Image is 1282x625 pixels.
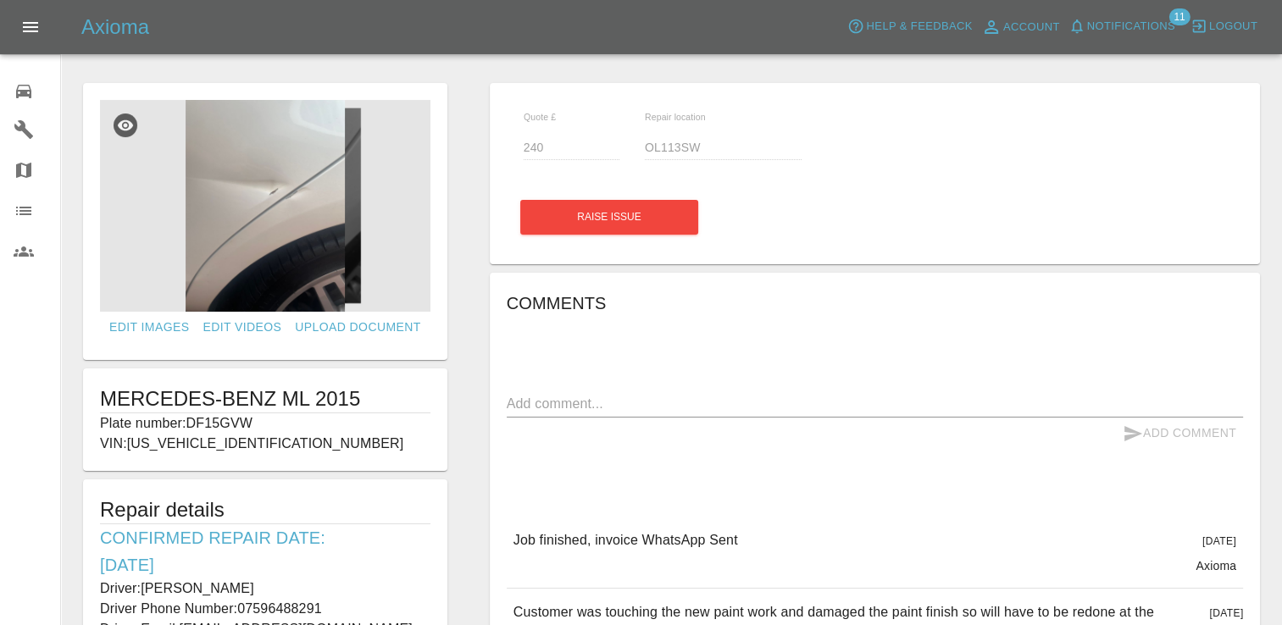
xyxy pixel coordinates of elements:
p: Job finished, invoice WhatsApp Sent [513,530,738,550]
button: Open drawer [10,7,51,47]
span: Account [1003,18,1060,37]
h6: Confirmed Repair Date: [DATE] [100,524,430,578]
p: Plate number: DF15GVW [100,413,430,434]
button: Help & Feedback [843,14,976,40]
span: 11 [1168,8,1190,25]
span: Logout [1209,17,1257,36]
span: Quote £ [524,112,556,122]
span: Notifications [1087,17,1175,36]
h1: MERCEDES-BENZ ML 2015 [100,385,430,412]
button: Notifications [1064,14,1179,40]
img: bedd5c40-6490-4000-82d4-66e48d0b7565 [100,100,430,312]
p: Driver: [PERSON_NAME] [100,578,430,599]
h5: Axioma [81,14,149,41]
h5: Repair details [100,496,430,523]
a: Account [977,14,1064,41]
a: Edit Images [103,312,196,343]
span: [DATE] [1202,535,1236,547]
a: Edit Videos [196,312,288,343]
span: Repair location [645,112,706,122]
span: Help & Feedback [866,17,972,36]
p: Axioma [1196,557,1236,574]
button: Raise issue [520,200,698,235]
h6: Comments [507,290,1243,317]
p: Driver Phone Number: 07596488291 [100,599,430,619]
span: [DATE] [1209,607,1243,619]
button: Logout [1186,14,1262,40]
p: VIN: [US_VEHICLE_IDENTIFICATION_NUMBER] [100,434,430,454]
a: Upload Document [288,312,427,343]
